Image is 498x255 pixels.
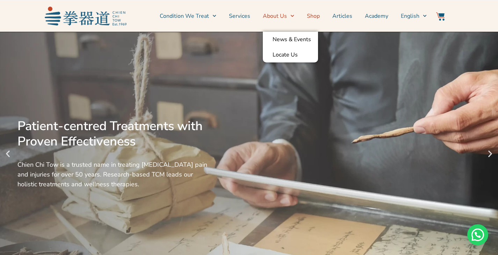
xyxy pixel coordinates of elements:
a: Condition We Treat [160,7,216,25]
a: News & Events [263,32,318,47]
nav: Menu [130,7,427,25]
a: Services [229,7,250,25]
a: Articles [332,7,352,25]
div: Chien Chi Tow is a trusted name in treating [MEDICAL_DATA] pain and injuries for over 50 years. R... [17,160,207,189]
a: Academy [365,7,388,25]
div: Patient-centred Treatments with Proven Effectiveness [17,119,207,149]
ul: About Us [263,32,318,62]
span: English [401,12,419,20]
a: About Us [263,7,294,25]
img: Website Icon-03 [436,12,445,21]
a: Locate Us [263,47,318,62]
a: English [401,7,427,25]
a: Shop [307,7,320,25]
div: Next slide [486,150,495,158]
div: Previous slide [3,150,12,158]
